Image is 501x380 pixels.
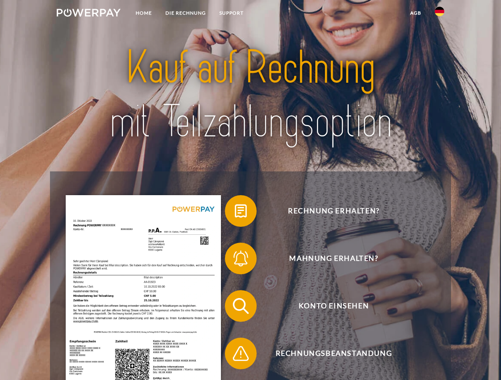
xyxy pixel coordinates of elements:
span: Mahnung erhalten? [236,243,431,274]
img: qb_bill.svg [231,201,251,221]
button: Konto einsehen [225,290,431,322]
img: qb_search.svg [231,296,251,316]
button: Rechnungsbeanstandung [225,338,431,369]
img: qb_warning.svg [231,344,251,363]
a: SUPPORT [213,6,250,20]
img: logo-powerpay-white.svg [57,9,121,17]
img: title-powerpay_de.svg [76,38,425,152]
button: Mahnung erhalten? [225,243,431,274]
a: agb [403,6,428,20]
span: Rechnungsbeanstandung [236,338,431,369]
span: Rechnung erhalten? [236,195,431,227]
button: Rechnung erhalten? [225,195,431,227]
img: de [435,7,444,16]
img: qb_bell.svg [231,249,251,268]
span: Konto einsehen [236,290,431,322]
a: DIE RECHNUNG [159,6,213,20]
a: Home [129,6,159,20]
